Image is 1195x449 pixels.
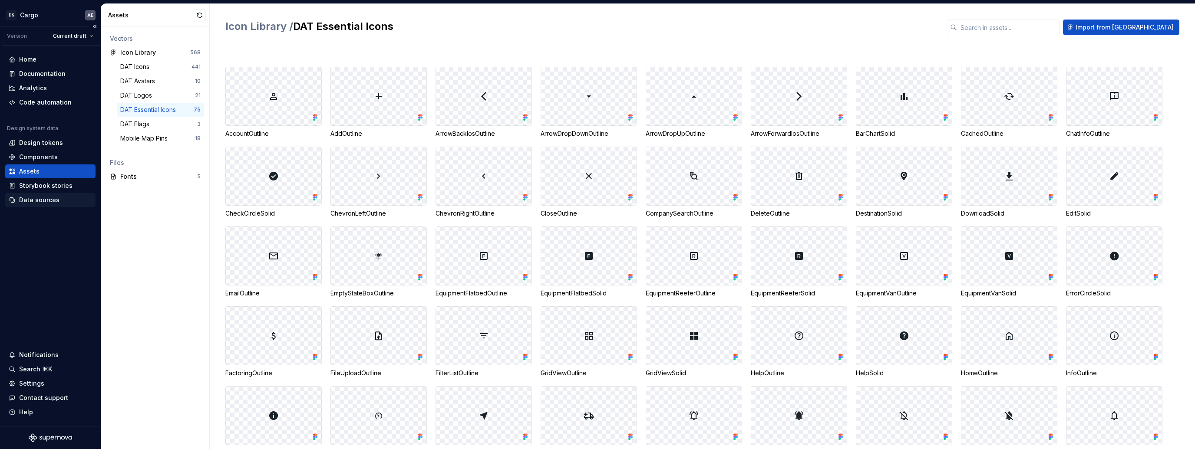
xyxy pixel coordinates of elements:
button: Current draft [49,30,97,42]
div: FileUploadOutline [330,369,427,377]
button: Search ⌘K [5,362,96,376]
div: Components [19,153,58,161]
div: Settings [19,379,44,388]
div: 18 [195,135,201,142]
div: 21 [195,92,201,99]
h2: DAT Essential Icons [225,20,936,33]
div: AE [87,12,93,19]
div: ArrowBackIosOutline [436,129,532,138]
input: Search in assets... [957,20,1060,35]
div: Data sources [19,196,59,204]
a: Code automation [5,95,96,109]
div: 10 [195,78,201,85]
div: GridViewSolid [646,369,742,377]
div: EquipmentReeferOutline [646,289,742,298]
a: Settings [5,377,96,390]
a: Storybook stories [5,179,96,193]
span: Icon Library / [225,20,293,33]
div: EquipmentVanSolid [961,289,1057,298]
button: Contact support [5,391,96,405]
div: Search ⌘K [19,365,52,374]
div: DAT Essential Icons [120,105,179,114]
div: HelpOutline [751,369,847,377]
a: Mobile Map Pins18 [117,131,204,145]
div: DeleteOutline [751,209,847,218]
div: BarChartSolid [856,129,952,138]
div: DS [6,10,17,20]
div: CompanySearchOutline [646,209,742,218]
div: Vectors [110,34,201,43]
a: Documentation [5,67,96,81]
div: Notifications [19,351,59,359]
div: EmptyStateBoxOutline [330,289,427,298]
div: FactoringOutline [225,369,322,377]
a: Design tokens [5,136,96,150]
div: AccountOutline [225,129,322,138]
a: Components [5,150,96,164]
a: DAT Logos21 [117,88,204,102]
div: DownloadSolid [961,209,1057,218]
a: Analytics [5,81,96,95]
div: Analytics [19,84,47,92]
button: Collapse sidebar [89,20,101,33]
div: DAT Icons [120,62,153,71]
button: Notifications [5,348,96,362]
div: EquipmentReeferSolid [751,289,847,298]
div: ArrowDropUpOutline [646,129,742,138]
a: Assets [5,164,96,178]
div: HelpSolid [856,369,952,377]
a: Icon Library568 [106,46,204,59]
div: Home [19,55,36,64]
div: 3 [197,121,201,128]
div: CheckCircleSolid [225,209,322,218]
div: Mobile Map Pins [120,134,171,143]
div: Icon Library [120,48,156,57]
a: DAT Avatars10 [117,74,204,88]
div: Contact support [19,393,68,402]
button: Help [5,405,96,419]
div: DAT Logos [120,91,155,100]
a: Fonts5 [106,170,204,184]
div: EquipmentVanOutline [856,289,952,298]
a: DAT Icons441 [117,60,204,74]
div: Design system data [7,125,58,132]
button: DSCargoAE [2,6,99,24]
div: 5 [197,173,201,180]
div: CachedOutline [961,129,1057,138]
a: DAT Flags3 [117,117,204,131]
div: AddOutline [330,129,427,138]
div: Code automation [19,98,72,107]
div: ChevronRightOutline [436,209,532,218]
div: DestinationSolid [856,209,952,218]
div: 75 [194,106,201,113]
div: ChatInfoOutline [1066,129,1162,138]
div: CloseOutline [541,209,637,218]
button: Import from [GEOGRAPHIC_DATA] [1063,20,1179,35]
div: GridViewOutline [541,369,637,377]
div: ErrorCircleSolid [1066,289,1162,298]
div: ArrowForwardIosOutline [751,129,847,138]
div: ChevronLeftOutline [330,209,427,218]
svg: Supernova Logo [29,433,72,442]
div: 441 [191,63,201,70]
div: EmailOutline [225,289,322,298]
div: InfoOutline [1066,369,1162,377]
div: Cargo [20,11,38,20]
div: EquipmentFlatbedOutline [436,289,532,298]
div: Help [19,408,33,416]
div: Files [110,158,201,167]
div: Design tokens [19,138,63,147]
a: Data sources [5,193,96,207]
div: ArrowDropDownOutline [541,129,637,138]
span: Current draft [53,33,86,39]
div: Fonts [120,172,197,181]
div: Documentation [19,69,66,78]
div: EquipmentFlatbedSolid [541,289,637,298]
div: Assets [19,167,40,176]
div: FilterListOutline [436,369,532,377]
div: Version [7,33,27,39]
a: DAT Essential Icons75 [117,103,204,117]
div: Storybook stories [19,181,73,190]
div: EditSolid [1066,209,1162,218]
